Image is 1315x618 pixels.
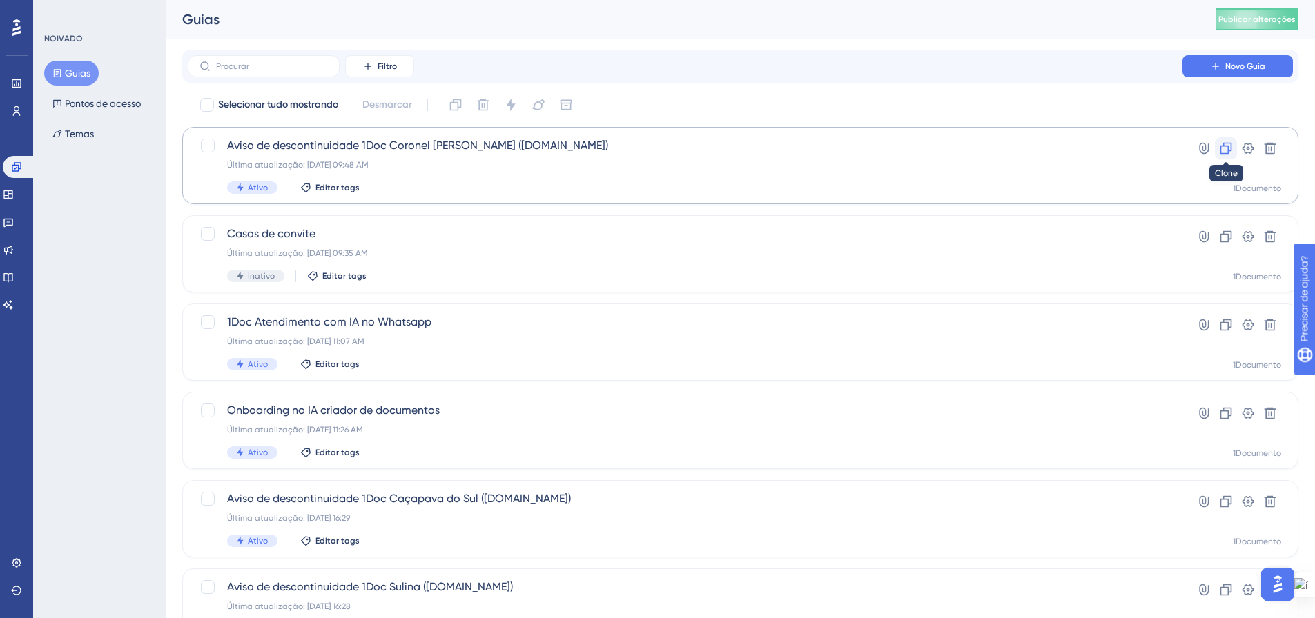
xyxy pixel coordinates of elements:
button: Editar tags [300,447,360,458]
button: Filtro [345,55,414,77]
iframe: Iniciador do Assistente de IA do UserGuiding [1257,564,1298,605]
font: Ativo [248,448,268,457]
button: Guias [44,61,99,86]
button: Editar tags [300,535,360,546]
font: 1Documento [1233,183,1281,193]
button: Publicar alterações [1216,8,1298,30]
font: Guias [65,68,90,79]
button: Temas [44,121,102,146]
font: Precisar de ajuda? [32,6,119,17]
font: Última atualização: [DATE] 09:35 AM [227,248,368,258]
button: Editar tags [307,270,367,281]
font: Filtro [378,61,397,71]
button: Editar tags [300,182,360,193]
font: Ativo [248,536,268,546]
font: Última atualização: [DATE] 16:29 [227,513,350,523]
font: 1Documento [1233,360,1281,370]
font: Editar tags [315,448,360,457]
font: Casos de convite [227,227,315,240]
button: Desmarcar [355,92,419,117]
font: 1Documento [1233,272,1281,281]
font: 1Doc Atendimento com IA no Whatsapp [227,315,431,328]
font: Publicar alterações [1218,14,1296,24]
font: Inativo [248,271,275,281]
font: Aviso de descontinuidade 1Doc Caçapava do Sul ([DOMAIN_NAME]) [227,492,571,505]
font: Última atualização: [DATE] 11:07 AM [227,337,364,346]
font: Desmarcar [362,99,412,110]
font: Temas [65,128,94,139]
font: Novo Guia [1225,61,1265,71]
font: Última atualização: [DATE] 11:26 AM [227,425,363,435]
button: Novo Guia [1182,55,1293,77]
font: 1Documento [1233,537,1281,546]
font: Selecionar tudo mostrando [218,99,338,110]
font: Editar tags [315,183,360,192]
font: Editar tags [315,536,360,546]
font: Ativo [248,183,268,192]
font: Última atualização: [DATE] 16:28 [227,601,351,611]
font: Ativo [248,359,268,369]
font: Onboarding no IA criador de documentos [227,403,440,417]
font: Aviso de descontinuidade 1Doc Coronel [PERSON_NAME] ([DOMAIN_NAME]) [227,139,608,152]
font: Editar tags [322,271,367,281]
button: Editar tags [300,359,360,370]
font: Guias [182,11,220,28]
font: 1Documento [1233,448,1281,458]
button: Pontos de acesso [44,91,149,116]
font: Pontos de acesso [65,98,141,109]
font: NOIVADO [44,34,83,43]
input: Procurar [216,61,328,71]
font: Aviso de descontinuidade 1Doc Sulina ([DOMAIN_NAME]) [227,580,513,593]
font: Editar tags [315,359,360,369]
font: Última atualização: [DATE] 09:48 AM [227,160,369,170]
